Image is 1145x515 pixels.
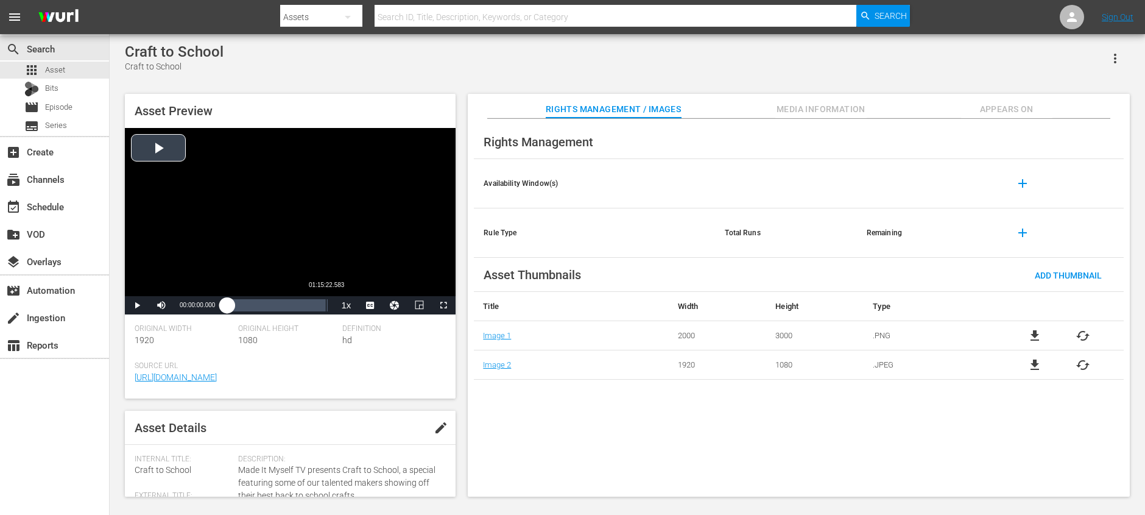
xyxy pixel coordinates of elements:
button: Playback Rate [334,296,358,314]
span: Overlays [6,255,21,269]
th: Height [766,292,864,321]
span: Channels [6,172,21,187]
div: Craft to School [125,60,224,73]
button: edit [426,413,456,442]
button: add [1008,218,1037,247]
button: cached [1076,329,1090,343]
span: 00:00:00.000 [180,302,215,308]
a: file_download [1027,329,1042,343]
a: [URL][DOMAIN_NAME] [135,372,217,382]
span: Rights Management [484,135,593,149]
span: Rights Management / Images [546,102,681,117]
button: Fullscreen [431,296,456,314]
div: Video Player [125,128,456,314]
span: Appears On [961,102,1052,117]
button: cached [1076,358,1090,372]
span: Source Url [135,361,440,371]
span: Craft to School [135,465,191,475]
span: Asset Thumbnails [484,268,581,282]
span: VOD [6,227,21,242]
a: Image 1 [483,331,511,340]
span: 1080 [238,335,258,345]
button: Search [856,5,910,27]
span: Asset [45,64,65,76]
span: Original Width [135,324,232,334]
div: Progress Bar [227,299,328,311]
span: Ingestion [6,311,21,325]
span: Add Thumbnail [1025,271,1112,280]
span: Original Height [238,324,336,334]
th: Title [474,292,669,321]
button: Jump To Time [382,296,407,314]
span: Schedule [6,200,21,215]
span: Asset Details [135,421,206,435]
span: Reports [6,338,21,353]
a: Sign Out [1102,12,1133,22]
a: Image 2 [483,360,511,369]
th: Total Runs [715,208,856,258]
td: 2000 [669,321,766,350]
span: Episode [45,101,72,113]
span: 1920 [135,335,154,345]
button: add [1008,169,1037,198]
span: Media Information [775,102,867,117]
img: ans4CAIJ8jUAAAAAAAAAAAAAAAAAAAAAAAAgQb4GAAAAAAAAAAAAAAAAAAAAAAAAJMjXAAAAAAAAAAAAAAAAAAAAAAAAgAT5G... [29,3,88,32]
td: .PNG [864,321,993,350]
button: Play [125,296,149,314]
span: add [1015,226,1030,240]
th: Width [669,292,766,321]
span: Series [24,119,39,133]
span: External Title: [135,491,232,501]
th: Type [864,292,993,321]
span: Series [45,119,67,132]
span: hd [342,335,352,345]
a: file_download [1027,358,1042,372]
div: Craft to School [125,43,224,60]
span: Asset [24,63,39,77]
span: Create [6,145,21,160]
button: Mute [149,296,174,314]
span: Episode [24,100,39,115]
span: Definition [342,324,440,334]
td: 1920 [669,350,766,380]
th: Rule Type [474,208,715,258]
span: Automation [6,283,21,298]
button: Captions [358,296,382,314]
button: Add Thumbnail [1025,264,1112,286]
th: Availability Window(s) [474,159,715,208]
td: 1080 [766,350,864,380]
button: Picture-in-Picture [407,296,431,314]
span: add [1015,176,1030,191]
span: Internal Title: [135,455,232,464]
span: menu [7,10,22,24]
span: Search [6,42,21,57]
span: Asset Preview [135,104,213,118]
div: Bits [24,82,39,96]
span: Bits [45,82,58,94]
td: 3000 [766,321,864,350]
span: Search [875,5,907,27]
span: edit [434,421,448,435]
th: Remaining [857,208,998,258]
td: .JPEG [864,350,993,380]
span: Made It Myself TV presents Craft to School, a special featuring some of our talented makers showi... [238,464,440,502]
span: Description: [238,455,440,464]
